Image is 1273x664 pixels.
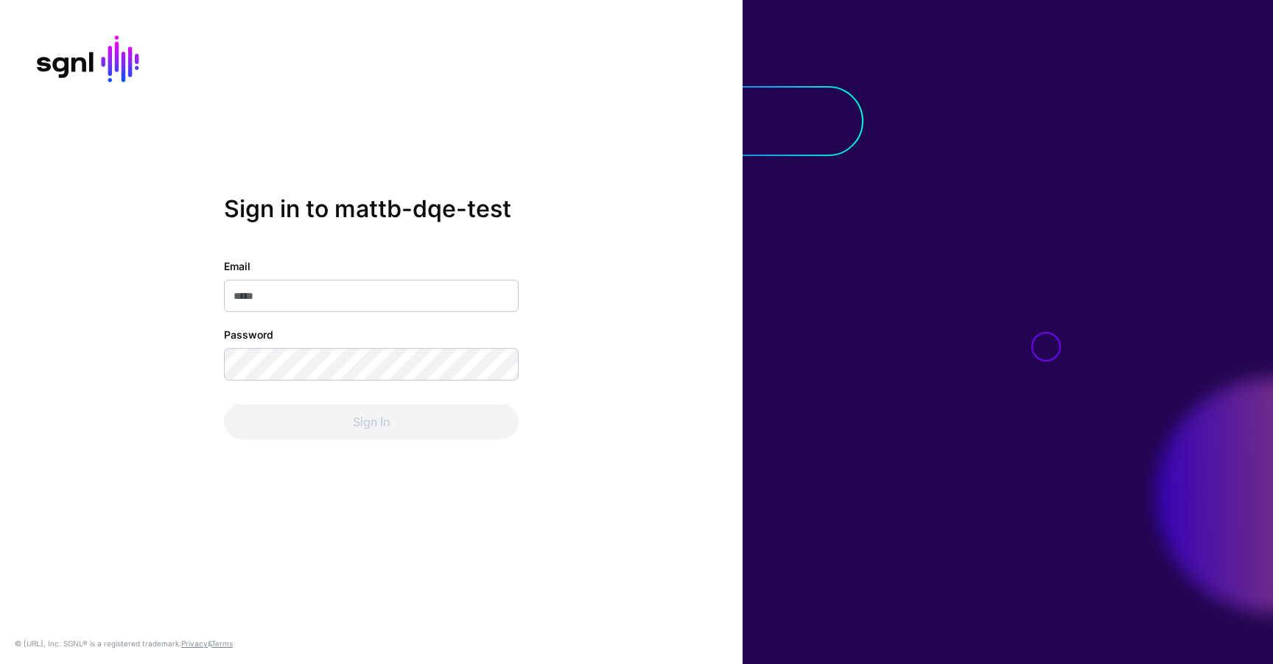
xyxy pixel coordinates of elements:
[181,639,208,648] a: Privacy
[211,639,233,648] a: Terms
[224,195,519,223] h2: Sign in to mattb-dqe-test
[224,327,273,342] label: Password
[15,637,233,649] div: © [URL], Inc. SGNL® is a registered trademark. &
[224,258,250,274] label: Email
